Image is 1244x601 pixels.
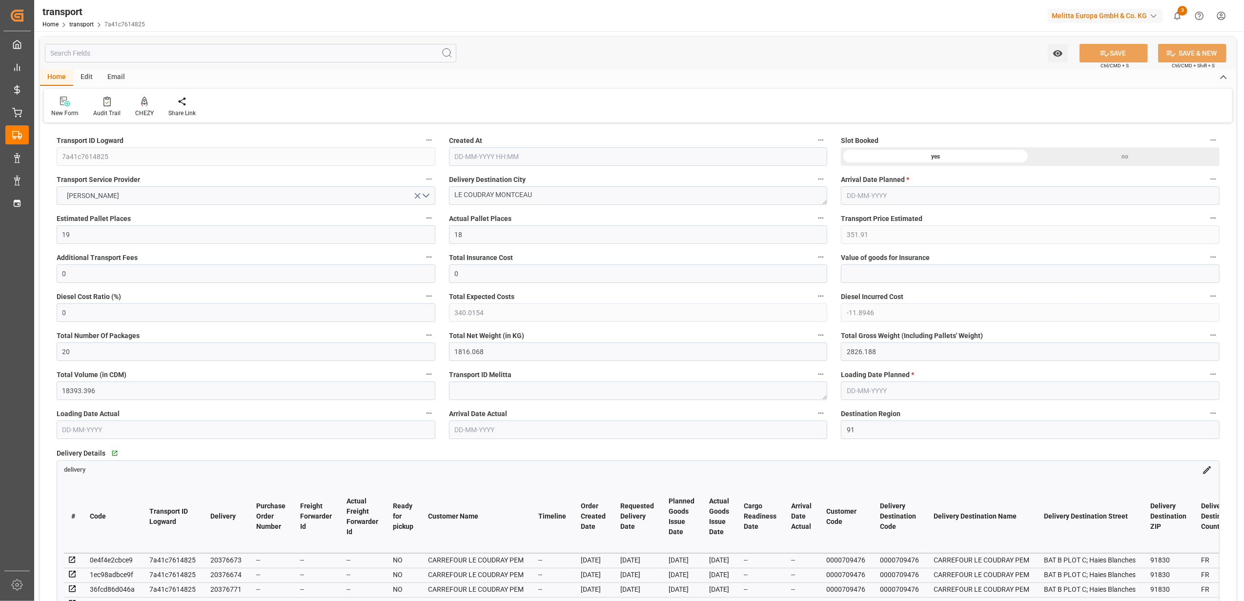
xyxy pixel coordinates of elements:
div: 7a41c7614825 [149,583,196,595]
span: Arrival Date Planned [841,175,909,185]
button: Arrival Date Planned * [1207,173,1220,185]
span: Total Gross Weight (Including Pallets' Weight) [841,331,983,341]
div: [DATE] [581,583,606,595]
button: Value of goods for Insurance [1207,251,1220,263]
div: -- [347,583,378,595]
input: DD-MM-YYYY [57,421,435,439]
div: BAT B PLOT C; Haies Blanches [1044,569,1136,581]
div: CARREFOUR LE COUDRAY PEM [428,569,524,581]
div: NO [393,583,413,595]
th: # [64,480,82,553]
div: FR [1201,583,1237,595]
button: Created At [815,134,827,146]
div: yes [841,147,1030,166]
th: Actual Freight Forwarder Id [339,480,386,553]
div: NO [393,569,413,581]
div: -- [744,583,776,595]
div: BAT B PLOT C; Haies Blanches [1044,583,1136,595]
textarea: LE COUDRAY MONTCEAU [449,186,828,205]
th: Ready for pickup [386,480,421,553]
th: Customer Code [819,480,873,553]
div: -- [347,554,378,566]
div: NO [393,554,413,566]
div: 7a41c7614825 [149,569,196,581]
span: Total Expected Costs [449,292,514,302]
div: FR [1201,569,1237,581]
div: 20376673 [210,554,242,566]
th: Freight Forwarder Id [293,480,339,553]
th: Customer Name [421,480,531,553]
button: Diesel Cost Ratio (%) [423,290,435,302]
div: 0000709476 [880,569,919,581]
div: [DATE] [620,583,654,595]
div: 20376771 [210,583,242,595]
div: [DATE] [709,554,729,566]
th: Delivery Destination Code [873,480,926,553]
button: Estimated Pallet Places [423,212,435,224]
button: SAVE & NEW [1158,44,1226,62]
div: 20376674 [210,569,242,581]
button: Transport Service Provider [423,173,435,185]
div: 0000709476 [880,583,919,595]
div: 0000709476 [826,583,865,595]
div: CARREFOUR LE COUDRAY PEM [934,569,1029,581]
span: Ctrl/CMD + Shift + S [1172,62,1215,69]
button: Transport Price Estimated [1207,212,1220,224]
div: 91830 [1150,554,1186,566]
div: no [1030,147,1220,166]
div: Edit [73,69,100,86]
button: Transport ID Melitta [815,368,827,381]
span: Transport Price Estimated [841,214,922,224]
div: -- [300,569,332,581]
button: Total Volume (in CDM) [423,368,435,381]
div: -- [791,583,812,595]
div: 1ec98adbce9f [90,569,135,581]
div: Audit Trail [93,109,121,118]
button: Actual Pallet Places [815,212,827,224]
div: 91830 [1150,583,1186,595]
div: [DATE] [709,569,729,581]
span: Transport Service Provider [57,175,140,185]
span: Created At [449,136,482,146]
div: -- [256,554,286,566]
div: -- [538,569,566,581]
span: delivery [64,466,85,474]
div: CARREFOUR LE COUDRAY PEM [428,554,524,566]
div: 0000709476 [826,569,865,581]
span: Loading Date Planned [841,370,914,380]
span: Total Number Of Packages [57,331,140,341]
div: Home [40,69,73,86]
div: -- [791,569,812,581]
span: Delivery Destination City [449,175,526,185]
div: [DATE] [581,569,606,581]
div: New Form [51,109,79,118]
button: Additional Transport Fees [423,251,435,263]
span: Transport ID Melitta [449,370,511,380]
th: Delivery Destination Street [1037,480,1143,553]
button: open menu [1048,44,1068,62]
div: CARREFOUR LE COUDRAY PEM [934,583,1029,595]
th: Actual Goods Issue Date [702,480,736,553]
div: -- [300,583,332,595]
th: Order Created Date [573,480,613,553]
span: Estimated Pallet Places [57,214,131,224]
a: Home [42,21,59,28]
div: CARREFOUR LE COUDRAY PEM [428,583,524,595]
span: Arrival Date Actual [449,409,507,419]
span: Delivery Details [57,448,105,459]
button: show 3 new notifications [1166,5,1188,27]
span: [PERSON_NAME] [62,191,124,201]
button: Arrival Date Actual [815,407,827,420]
div: [DATE] [669,583,694,595]
div: 36fcd86d046a [90,583,135,595]
button: Transport ID Logward [423,134,435,146]
div: 0000709476 [826,554,865,566]
button: Delivery Destination City [815,173,827,185]
div: -- [256,583,286,595]
div: CHEZY [135,109,154,118]
span: Additional Transport Fees [57,253,138,263]
button: Help Center [1188,5,1210,27]
button: Total Expected Costs [815,290,827,302]
th: Delivery Destination Name [926,480,1037,553]
span: Destination Region [841,409,900,419]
